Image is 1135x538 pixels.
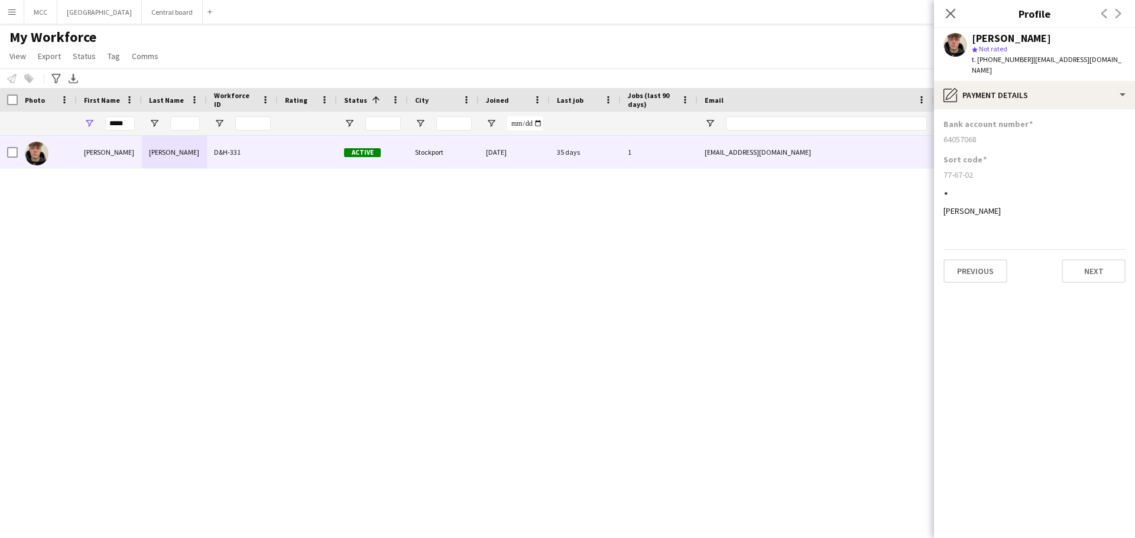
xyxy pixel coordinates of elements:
div: 1 [621,136,698,168]
input: Joined Filter Input [507,116,543,131]
span: My Workforce [9,28,96,46]
span: Not rated [979,44,1007,53]
span: Joined [486,96,509,105]
span: Rating [285,96,307,105]
a: Export [33,48,66,64]
input: Workforce ID Filter Input [235,116,271,131]
button: Open Filter Menu [705,118,715,129]
span: Jobs (last 90 days) [628,91,676,109]
span: First Name [84,96,120,105]
h3: Profile [934,6,1135,21]
span: View [9,51,26,61]
div: [PERSON_NAME] [972,33,1051,44]
span: Export [38,51,61,61]
span: Workforce ID [214,91,257,109]
button: Previous [943,259,1007,283]
div: [PERSON_NAME] [142,136,207,168]
span: | [EMAIL_ADDRESS][DOMAIN_NAME] [972,55,1121,74]
span: Comms [132,51,158,61]
div: [PERSON_NAME] [943,206,1126,216]
span: Active [344,148,381,157]
a: Status [68,48,100,64]
span: Photo [25,96,45,105]
button: Open Filter Menu [344,118,355,129]
div: Stockport [408,136,479,168]
div: [PERSON_NAME] [77,136,142,168]
button: Open Filter Menu [415,118,426,129]
button: Open Filter Menu [84,118,95,129]
div: 64057068 [943,134,1126,145]
input: First Name Filter Input [105,116,135,131]
a: View [5,48,31,64]
a: Comms [127,48,163,64]
button: Open Filter Menu [214,118,225,129]
input: City Filter Input [436,116,472,131]
div: [DATE] [479,136,550,168]
button: Open Filter Menu [486,118,497,129]
div: 35 days [550,136,621,168]
h3: Bank account number [943,119,1033,129]
div: D&H-331 [207,136,278,168]
span: Email [705,96,724,105]
div: [EMAIL_ADDRESS][DOMAIN_NAME] [698,136,934,168]
span: Status [344,96,367,105]
input: Last Name Filter Input [170,116,200,131]
button: MCC [24,1,57,24]
div: 77-67-02 [943,169,1126,180]
span: Status [73,51,96,61]
button: Next [1062,259,1126,283]
a: Tag [103,48,125,64]
div: Payment details [934,81,1135,109]
app-action-btn: Advanced filters [49,71,63,86]
span: City [415,96,429,105]
button: [GEOGRAPHIC_DATA] [57,1,142,24]
input: Email Filter Input [726,116,927,131]
h3: Sort code [943,154,987,165]
button: Open Filter Menu [149,118,160,129]
span: Last Name [149,96,184,105]
img: Jorge Gregory [25,142,48,165]
button: Central board [142,1,203,24]
app-action-btn: Export XLSX [66,71,80,86]
input: Status Filter Input [365,116,401,131]
span: t. [PHONE_NUMBER] [972,55,1033,64]
span: Tag [108,51,120,61]
span: Last job [557,96,583,105]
